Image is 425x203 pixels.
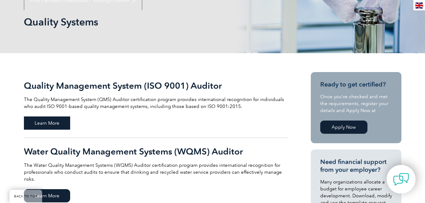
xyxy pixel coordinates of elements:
[24,146,288,156] h2: Water Quality Management Systems (WQMS) Auditor
[320,93,392,114] p: Once you’ve checked and met the requirements, register your details and Apply Now at
[24,96,288,110] p: The Quality Management System (QMS) Auditor certification program provides international recognit...
[415,3,423,8] img: en
[24,189,70,202] span: Learn More
[24,116,70,130] span: Learn More
[24,16,266,28] h1: Quality Systems
[393,172,409,187] img: contact-chat.png
[320,121,367,134] a: Apply Now
[24,162,288,183] p: The Water Quality Management Systems (WQMS) Auditor certification program provides international ...
[320,158,392,174] h3: Need financial support from your employer?
[24,72,288,138] a: Quality Management System (ISO 9001) Auditor The Quality Management System (QMS) Auditor certific...
[24,81,288,91] h2: Quality Management System (ISO 9001) Auditor
[9,190,42,203] a: BACK TO TOP
[320,81,392,88] h3: Ready to get certified?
